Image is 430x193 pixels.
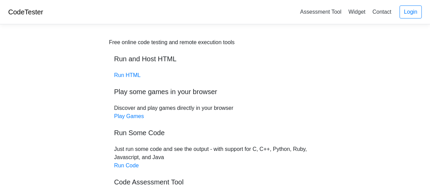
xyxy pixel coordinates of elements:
a: Widget [346,6,368,17]
a: Run Code [114,163,139,168]
div: Free online code testing and remote execution tools [109,38,235,47]
a: CodeTester [8,8,43,16]
a: Assessment Tool [297,6,344,17]
h5: Run Some Code [114,129,316,137]
a: Run HTML [114,72,141,78]
h5: Play some games in your browser [114,88,316,96]
a: Contact [370,6,394,17]
a: Login [400,5,422,18]
h5: Code Assessment Tool [114,178,316,186]
h5: Run and Host HTML [114,55,316,63]
a: Play Games [114,113,144,119]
